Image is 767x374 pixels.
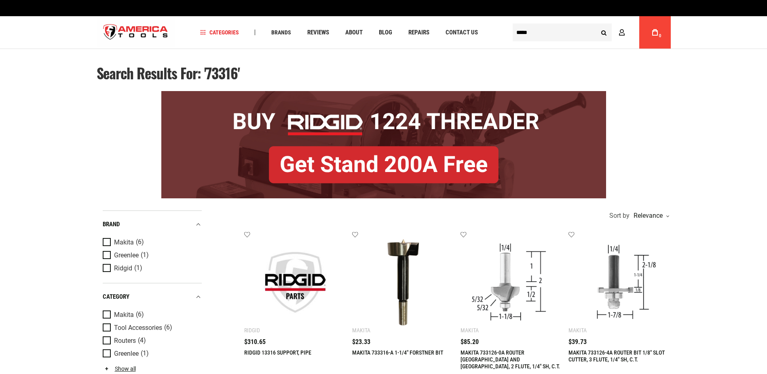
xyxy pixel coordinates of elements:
a: MAKITA 733126-0A ROUTER [GEOGRAPHIC_DATA] AND [GEOGRAPHIC_DATA], 2 FLUTE, 1/4" SH, C.T. [461,349,560,370]
a: Greenlee (1) [103,349,200,358]
a: Makita (6) [103,238,200,247]
a: Contact Us [442,27,482,38]
span: (1) [134,265,142,272]
img: America Tools [97,17,175,48]
span: Tool Accessories [114,324,162,331]
span: $39.73 [568,339,587,345]
span: (6) [136,239,144,246]
span: $310.65 [244,339,266,345]
span: Blog [379,30,392,36]
a: Greenlee (1) [103,251,200,260]
span: Greenlee [114,350,139,357]
span: Contact Us [446,30,478,36]
a: BOGO: Buy RIDGID® 1224 Threader, Get Stand 200A Free! [161,91,606,97]
a: 0 [647,16,663,49]
a: Routers (4) [103,336,200,345]
img: MAKITA 733316-A 1-1/4 [360,239,446,325]
span: Reviews [307,30,329,36]
a: store logo [97,17,175,48]
a: Categories [197,27,243,38]
span: Makita [114,311,134,319]
span: Routers [114,337,136,344]
div: Makita [352,327,370,334]
span: Sort by [609,212,630,219]
a: Tool Accessories (6) [103,323,200,332]
span: Greenlee [114,252,139,259]
a: Blog [375,27,396,38]
span: (1) [141,252,149,259]
a: MAKITA 733126-4A ROUTER BIT 1/8" SLOT CUTTER, 3 FLUTE, 1/4" SH, C.T. [568,349,665,363]
img: MAKITA 733126-0A ROUTER BIT COVE AND BEAD, 2 FLUTE, 1/4 [469,239,555,325]
div: category [103,291,202,302]
span: Repairs [408,30,429,36]
div: Ridgid [244,327,260,334]
a: Reviews [304,27,333,38]
span: Search results for: '73316' [97,62,240,83]
a: Repairs [405,27,433,38]
a: Makita (6) [103,310,200,319]
a: MAKITA 733316-A 1-1/4" FORSTNER BIT [352,349,443,356]
button: Search [596,25,612,40]
div: Brand [103,219,202,230]
div: Makita [568,327,587,334]
div: Relevance [632,212,669,219]
span: 0 [659,34,661,38]
span: (6) [164,324,172,331]
img: BOGO: Buy RIDGID® 1224 Threader, Get Stand 200A Free! [161,91,606,198]
a: Ridgid (1) [103,264,200,273]
div: Makita [461,327,479,334]
a: Brands [268,27,295,38]
span: Ridgid [114,265,132,272]
span: Brands [271,30,291,35]
span: Makita [114,239,134,246]
span: (6) [136,311,144,318]
a: About [342,27,366,38]
a: Show all [103,365,136,372]
a: RIDGID 13316 SUPPORT, PIPE [244,349,311,356]
span: $85.20 [461,339,479,345]
img: MAKITA 733126-4A ROUTER BIT 1/8 [577,239,663,325]
span: $23.33 [352,339,370,345]
span: About [345,30,363,36]
img: RIDGID 13316 SUPPORT, PIPE [252,239,338,325]
span: Categories [200,30,239,35]
span: (1) [141,350,149,357]
span: (4) [138,337,146,344]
